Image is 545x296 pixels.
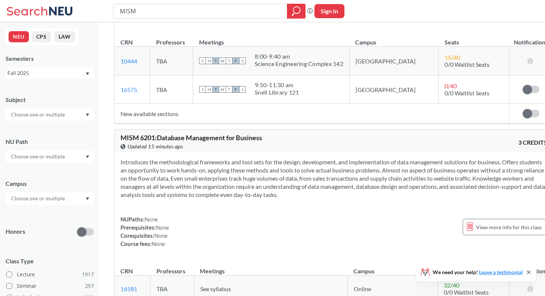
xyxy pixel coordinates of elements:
[6,108,94,121] div: Dropdown arrow
[120,285,137,292] a: 16581
[445,54,460,61] span: 15 / 40
[444,289,489,296] span: 0/0 Waitlist Seats
[85,282,94,290] span: 297
[445,89,489,96] span: 0/0 Waitlist Seats
[219,86,226,93] span: W
[6,96,94,104] div: Subject
[145,216,158,223] span: None
[445,82,457,89] span: 0 / 40
[6,138,94,146] div: NU Path
[193,31,350,47] th: Meetings
[86,114,89,116] svg: Dropdown arrow
[239,86,246,93] span: S
[120,215,169,248] div: NUPaths: Prerequisites: Corequisites: Course fees:
[206,86,212,93] span: M
[6,257,94,265] span: Class Type
[86,197,89,200] svg: Dropdown arrow
[255,89,299,96] div: Snell Library 121
[199,57,206,64] span: S
[120,38,133,46] div: CRN
[287,4,305,19] div: magnifying glass
[6,281,94,291] label: Seminar
[444,282,459,289] span: 32 / 40
[120,57,137,65] a: 10444
[6,55,94,63] div: Semesters
[255,81,299,89] div: 9:50 - 11:30 am
[200,285,231,292] span: See syllabus
[7,69,85,77] div: Fall 2025
[212,57,219,64] span: T
[120,86,137,93] a: 16575
[347,260,438,276] th: Campus
[152,240,165,247] span: None
[151,260,194,276] th: Professors
[128,142,183,151] span: Updated 15 minutes ago
[232,86,239,93] span: F
[6,67,94,79] div: Fall 2025Dropdown arrow
[120,134,262,142] span: MISM 6201 : Database Management for Business
[226,86,232,93] span: T
[150,47,193,75] td: TBA
[232,57,239,64] span: F
[194,260,347,276] th: Meetings
[6,150,94,163] div: Dropdown arrow
[115,104,509,124] td: New available sections
[154,232,168,239] span: None
[349,47,439,75] td: [GEOGRAPHIC_DATA]
[206,57,212,64] span: M
[54,31,75,42] button: LAW
[239,57,246,64] span: S
[314,4,344,18] button: Sign In
[349,31,439,47] th: Campus
[32,31,51,42] button: CPS
[156,224,169,231] span: None
[86,155,89,158] svg: Dropdown arrow
[349,75,439,104] td: [GEOGRAPHIC_DATA]
[150,75,193,104] td: TBA
[120,267,133,275] div: CRN
[479,269,523,275] a: Leave a testimonial
[255,53,343,60] div: 8:00 - 9:40 am
[212,86,219,93] span: T
[199,86,206,93] span: S
[439,31,509,47] th: Seats
[433,270,523,275] span: We need your help!
[445,61,489,68] span: 0/0 Waitlist Seats
[9,31,29,42] button: NEU
[7,152,70,161] input: Choose one or multiple
[6,270,94,279] label: Lecture
[119,5,282,17] input: Class, professor, course number, "phrase"
[292,6,301,16] svg: magnifying glass
[6,192,94,205] div: Dropdown arrow
[219,57,226,64] span: W
[438,260,509,276] th: Seats
[255,60,343,68] div: Science Engineering Complex 142
[6,180,94,188] div: Campus
[476,223,542,232] span: View more info for this class
[6,227,25,236] p: Honors
[86,72,89,75] svg: Dropdown arrow
[82,270,94,279] span: 1917
[226,57,232,64] span: T
[150,31,193,47] th: Professors
[7,110,70,119] input: Choose one or multiple
[7,194,70,203] input: Choose one or multiple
